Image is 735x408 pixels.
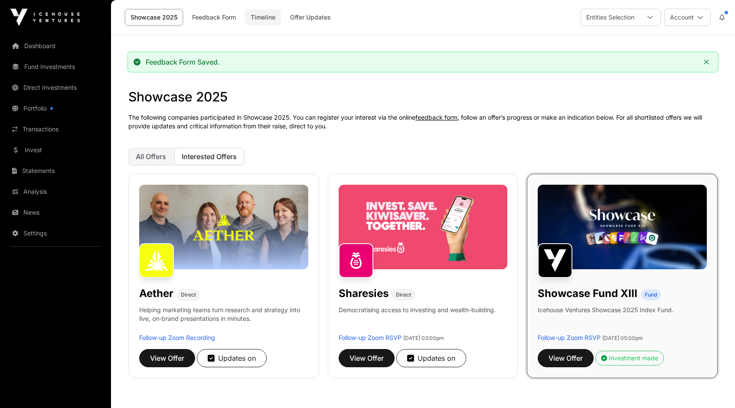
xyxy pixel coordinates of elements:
a: Analysis [7,182,104,201]
img: Showcase-Fund-Banner-1.jpg [538,185,707,269]
a: Portfolio [7,99,104,118]
button: Close [700,56,712,68]
p: The following companies participated in Showcase 2025. You can register your interest via the onl... [128,113,718,131]
button: Investment made [595,351,664,366]
img: Showcase Fund XIII [538,243,572,278]
a: Transactions [7,120,104,139]
a: Follow-up Zoom RSVP [538,334,601,341]
img: Sharesies [339,243,373,278]
span: View Offer [150,353,184,363]
a: Timeline [245,9,281,26]
img: Aether [139,243,174,278]
div: Entities Selection [581,9,640,26]
button: Updates on [197,349,267,367]
p: Icehouse Ventures Showcase 2025 Index Fund. [538,306,673,314]
a: Invest [7,140,104,160]
p: Helping marketing teams turn research and strategy into live, on-brand presentations in minutes. [139,306,308,333]
div: Updates on [208,353,256,363]
span: [DATE] 05:00pm [602,335,643,341]
a: Feedback Form [186,9,242,26]
a: Dashboard [7,36,104,55]
a: News [7,203,104,222]
button: All Offers [128,148,173,165]
a: feedback form [415,114,457,121]
div: Investment made [601,354,658,362]
img: Sharesies-Banner.jpg [339,185,508,269]
span: [DATE] 03:00pm [403,335,444,341]
a: Direct Investments [7,78,104,97]
span: Fund [645,291,657,298]
button: View Offer [538,349,594,367]
h1: Aether [139,287,173,300]
a: Follow-up Zoom Recording [139,334,215,341]
a: Fund Investments [7,57,104,76]
h1: Showcase 2025 [128,89,718,104]
span: View Offer [549,353,583,363]
img: Aether-Banner.jpg [139,185,308,269]
span: Direct [181,291,196,298]
div: Updates on [407,353,455,363]
span: All Offers [136,152,166,161]
span: Direct [396,291,411,298]
p: Democratising access to investing and wealth-building. [339,306,496,333]
a: Follow-up Zoom RSVP [339,334,402,341]
button: Account [664,9,711,26]
img: Icehouse Ventures Logo [10,9,80,26]
a: Settings [7,224,104,243]
h1: Showcase Fund XIII [538,287,637,300]
h1: Sharesies [339,287,389,300]
button: Interested Offers [174,148,244,165]
a: Offer Updates [284,9,336,26]
a: Statements [7,161,104,180]
a: Showcase 2025 [125,9,183,26]
iframe: Chat Widget [692,366,735,408]
span: View Offer [350,353,384,363]
button: View Offer [139,349,195,367]
button: View Offer [339,349,395,367]
div: Feedback Form Saved. [146,58,220,66]
span: Interested Offers [182,152,237,161]
button: Updates on [396,349,466,367]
